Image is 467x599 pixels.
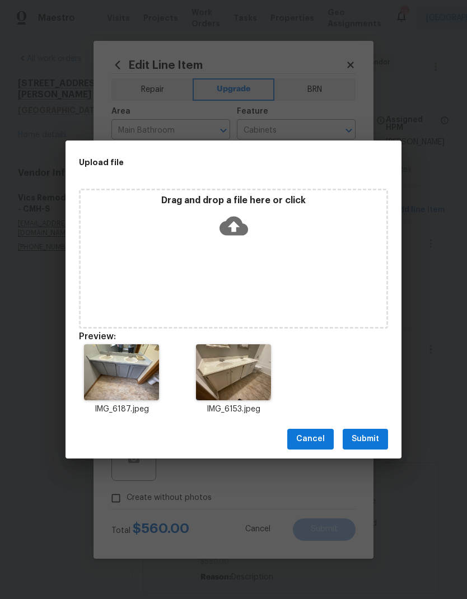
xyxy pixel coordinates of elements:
button: Cancel [287,429,334,450]
img: 2Q== [196,344,270,400]
button: Submit [343,429,388,450]
img: 9k= [84,344,158,400]
p: IMG_6153.jpeg [191,404,276,415]
span: Submit [352,432,379,446]
span: Cancel [296,432,325,446]
h2: Upload file [79,156,338,169]
p: Drag and drop a file here or click [81,195,386,207]
p: IMG_6187.jpeg [79,404,164,415]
